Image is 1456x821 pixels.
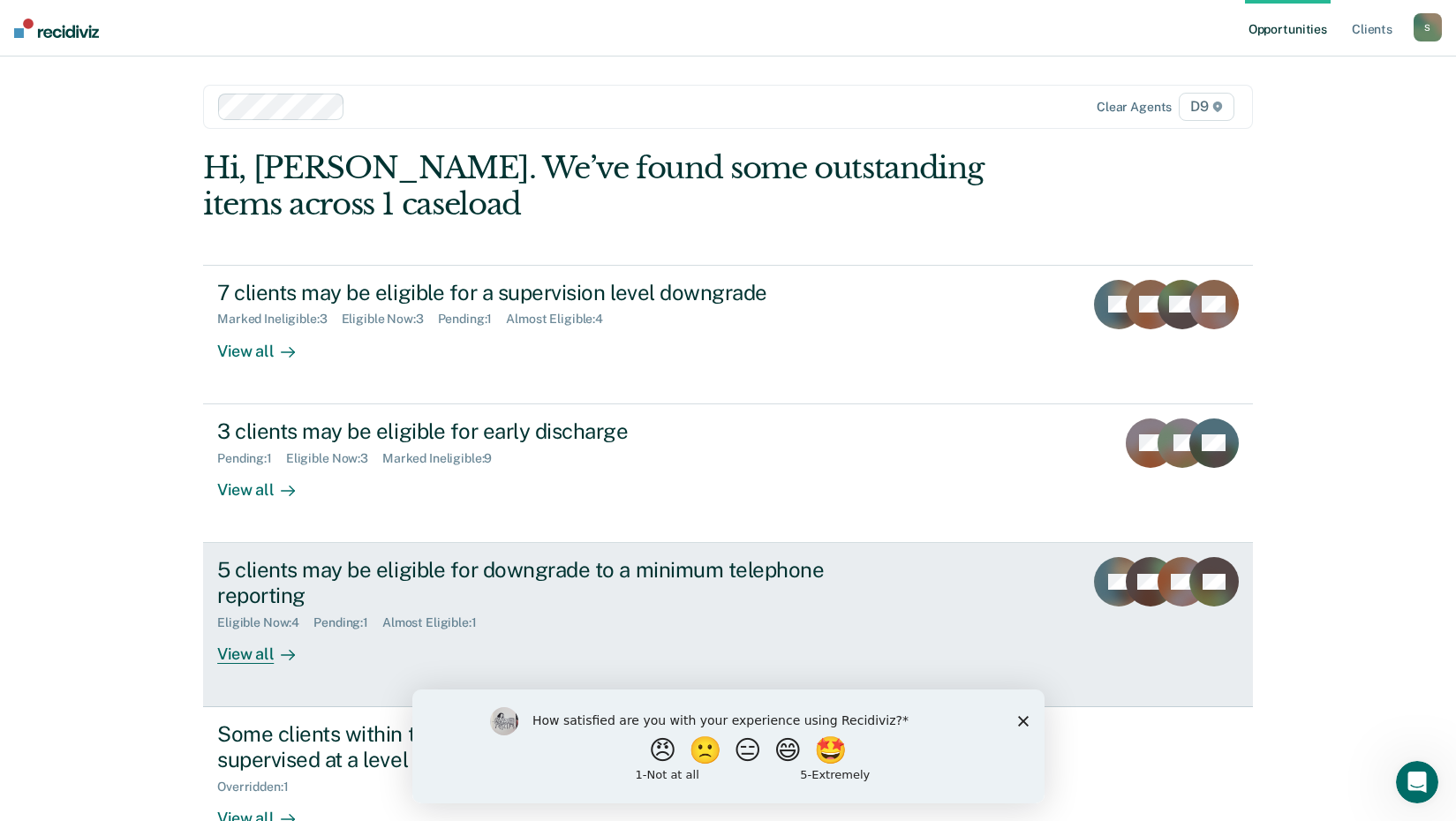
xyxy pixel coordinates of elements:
[217,465,316,500] div: View all
[217,629,316,664] div: View all
[217,780,302,795] div: Overridden : 1
[203,543,1253,707] a: 5 clients may be eligible for downgrade to a minimum telephone reportingEligible Now:4Pending:1Al...
[286,451,382,466] div: Eligible Now : 3
[217,312,341,327] div: Marked Ineligible : 3
[217,451,286,466] div: Pending : 1
[313,615,382,630] div: Pending : 1
[217,280,837,305] div: 7 clients may be eligible for a supervision level downgrade
[217,721,837,772] div: Some clients within their first 6 months of supervision are being supervised at a level that does...
[342,312,438,327] div: Eligible Now : 3
[217,327,316,361] div: View all
[203,150,1043,222] div: Hi, [PERSON_NAME]. We’ve found some outstanding items across 1 caseload
[1179,93,1234,121] span: D9
[203,265,1253,404] a: 7 clients may be eligible for a supervision level downgradeMarked Ineligible:3Eligible Now:3Pendi...
[1414,13,1442,41] button: S
[217,615,313,630] div: Eligible Now : 4
[382,615,491,630] div: Almost Eligible : 1
[1097,100,1172,115] div: Clear agents
[14,19,99,38] img: Recidiviz
[412,689,1045,803] iframe: Survey by Kim from Recidiviz
[1396,761,1438,803] iframe: Intercom live chat
[217,418,837,444] div: 3 clients may be eligible for early discharge
[203,404,1253,543] a: 3 clients may be eligible for early dischargePending:1Eligible Now:3Marked Ineligible:9View all
[217,557,837,608] div: 5 clients may be eligible for downgrade to a minimum telephone reporting
[438,312,507,327] div: Pending : 1
[382,451,506,466] div: Marked Ineligible : 9
[506,312,617,327] div: Almost Eligible : 4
